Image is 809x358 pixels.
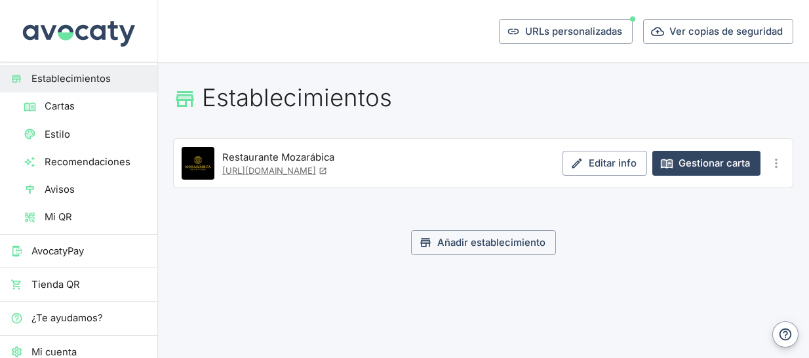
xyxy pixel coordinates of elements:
span: Estilo [45,127,147,142]
span: Cartas [45,99,147,113]
span: Avisos [45,182,147,197]
button: Añadir establecimiento [411,230,556,255]
button: URLs personalizadas [499,19,633,44]
h1: Establecimientos [173,83,793,112]
a: Gestionar carta [652,151,760,176]
span: AvocatyPay [31,244,147,258]
p: Restaurante Mozarábica [222,150,334,165]
button: Ver copias de seguridad [643,19,793,44]
button: Más opciones [766,153,787,174]
a: [URL][DOMAIN_NAME] [222,165,327,176]
span: Establecimientos [31,71,147,86]
a: Editar info [562,151,647,176]
img: Thumbnail [182,147,214,180]
button: Ayuda y contacto [772,321,799,348]
a: Editar establecimiento [182,147,214,180]
span: Mi QR [45,210,147,224]
span: Recomendaciones [45,155,147,169]
span: ¿Te ayudamos? [31,311,147,325]
span: Tienda QR [31,277,147,292]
